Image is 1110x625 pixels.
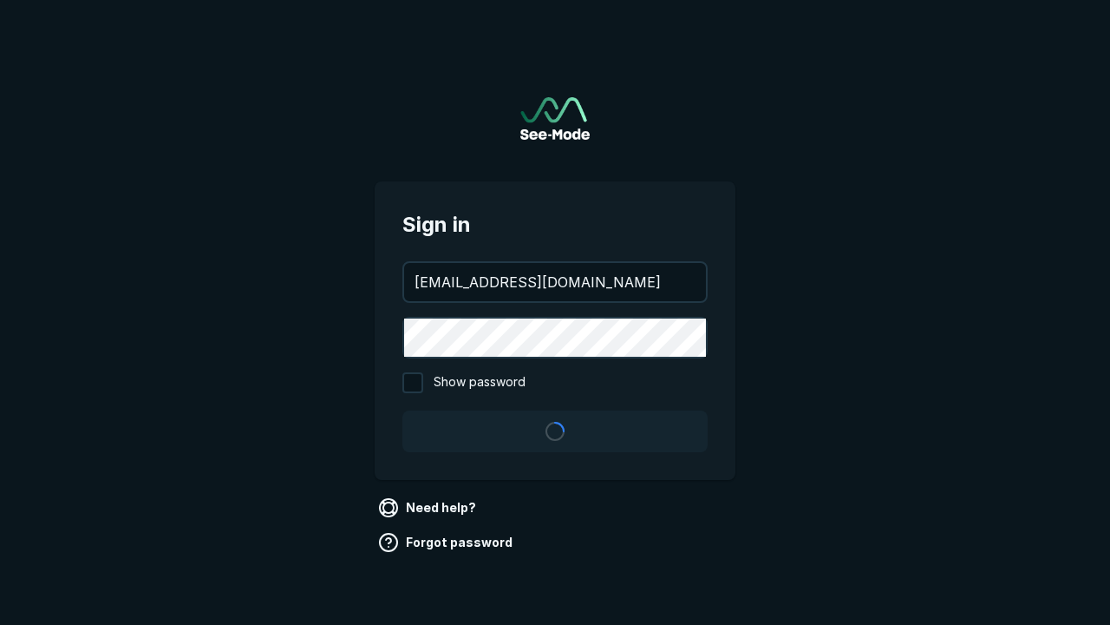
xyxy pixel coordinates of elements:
a: Forgot password [375,529,519,556]
input: your@email.com [404,263,706,301]
a: Need help? [375,494,483,522]
img: See-Mode Logo [520,97,590,140]
span: Show password [434,372,526,393]
a: Go to sign in [520,97,590,140]
span: Sign in [402,209,708,240]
